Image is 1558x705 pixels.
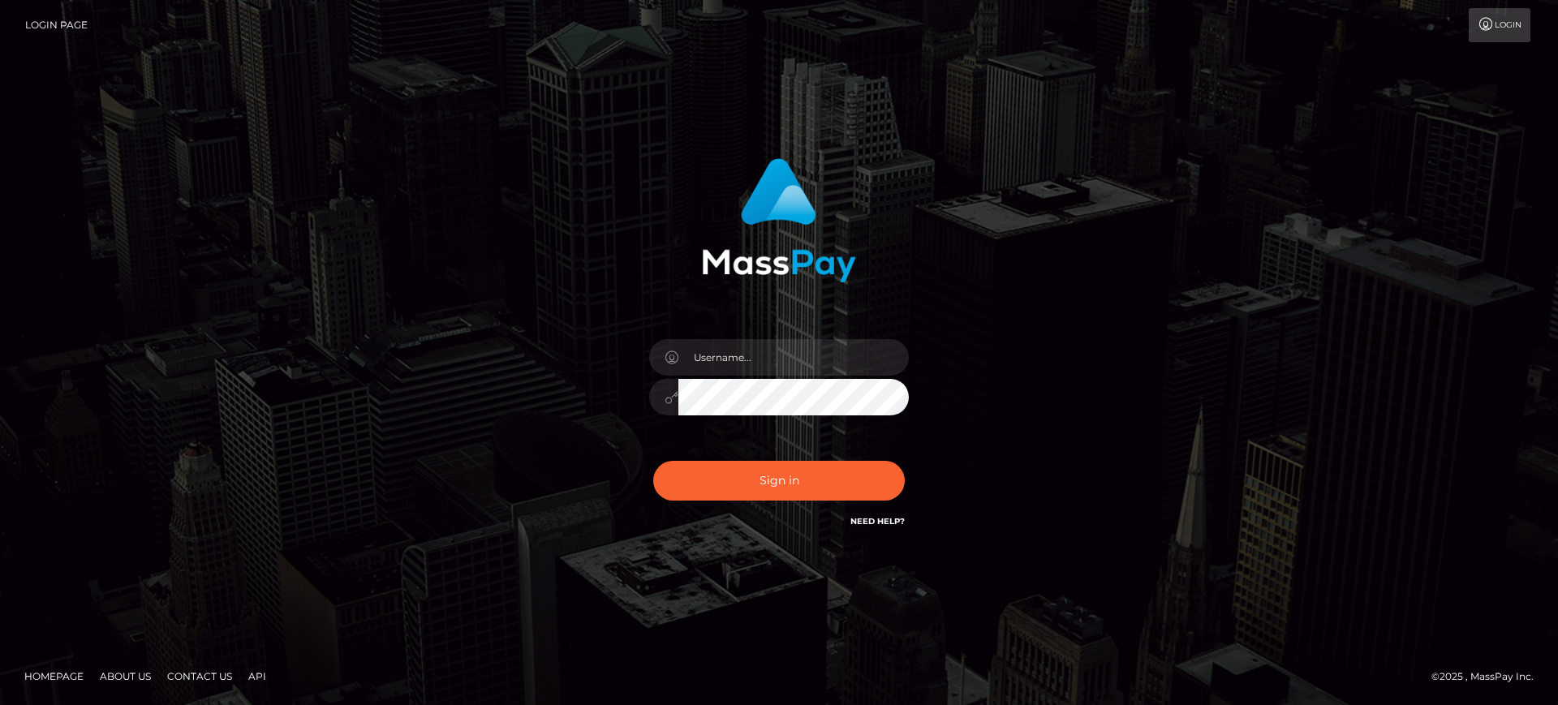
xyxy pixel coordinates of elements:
a: API [242,664,273,689]
a: Contact Us [161,664,239,689]
img: MassPay Login [702,158,856,282]
a: About Us [93,664,157,689]
a: Need Help? [850,516,905,527]
button: Sign in [653,461,905,501]
a: Login Page [25,8,88,42]
input: Username... [678,339,909,376]
a: Homepage [18,664,90,689]
div: © 2025 , MassPay Inc. [1431,668,1546,686]
a: Login [1469,8,1530,42]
